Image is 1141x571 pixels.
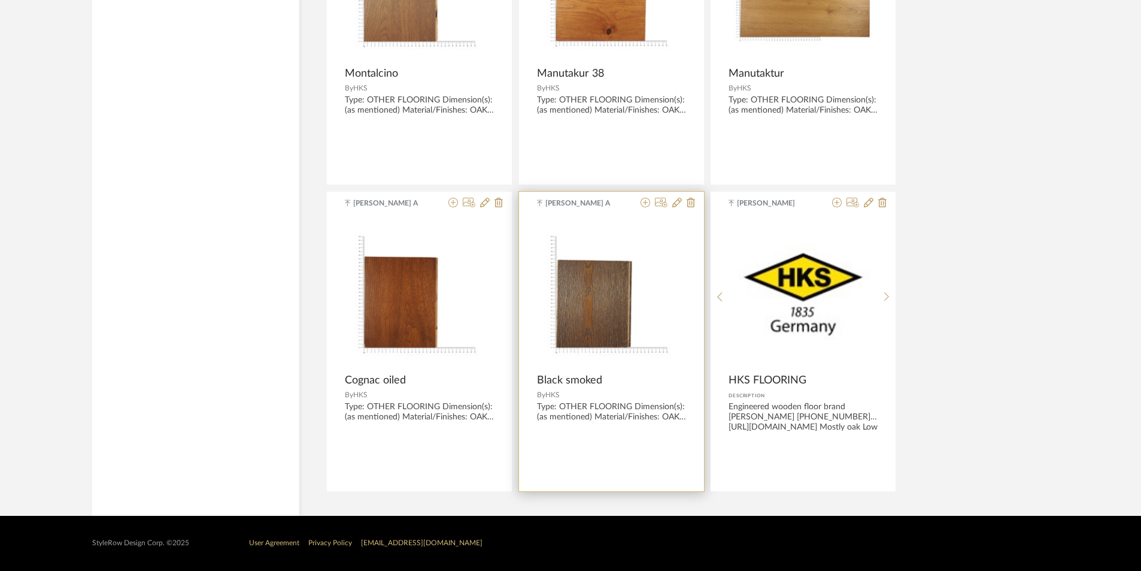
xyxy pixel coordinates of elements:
[345,217,494,367] img: Cognac oiled
[249,539,299,546] a: User Agreement
[537,217,686,367] div: 0
[537,391,545,398] span: By
[345,95,494,116] div: Type: OTHER FLOORING Dimension(s): (as mentioned) Material/Finishes: OAK Installation requirement...
[537,374,602,387] span: Black smoked
[737,84,751,92] span: HKS
[345,374,406,387] span: Cognac oiled
[345,67,398,80] span: Montalcino
[353,391,368,398] span: HKS
[729,217,878,367] div: 0
[353,198,429,209] span: [PERSON_NAME] A
[537,95,686,116] div: Type: OTHER FLOORING Dimension(s): (as mentioned) Material/Finishes: OAK Installation requirement...
[545,84,560,92] span: HKS
[729,390,878,402] div: Description
[729,95,878,116] div: Type: OTHER FLOORING Dimension(s): (as mentioned) Material/Finishes: OAK Installation requirement...
[361,539,483,546] a: [EMAIL_ADDRESS][DOMAIN_NAME]
[308,539,352,546] a: Privacy Policy
[545,198,621,209] span: [PERSON_NAME] A
[537,402,686,422] div: Type: OTHER FLOORING Dimension(s): (as mentioned) Material/Finishes: OAK Installation requirement...
[729,244,878,340] img: HKS FLOORING
[345,402,494,422] div: Type: OTHER FLOORING Dimension(s): (as mentioned) Material/Finishes: OAK Installation requirement...
[345,84,353,92] span: By
[92,539,189,548] div: StyleRow Design Corp. ©2025
[345,391,353,398] span: By
[545,391,560,398] span: HKS
[353,84,368,92] span: HKS
[729,402,878,431] div: Engineered wooden floor brand [PERSON_NAME] [PHONE_NUMBER] [URL][DOMAIN_NAME] Mostly oak Low rang...
[537,67,604,80] span: Manutakur 38
[729,374,806,387] span: HKS FLOORING
[537,217,686,367] img: Black smoked
[737,198,812,209] span: [PERSON_NAME]
[537,84,545,92] span: By
[729,67,784,80] span: Manutaktur
[729,84,737,92] span: By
